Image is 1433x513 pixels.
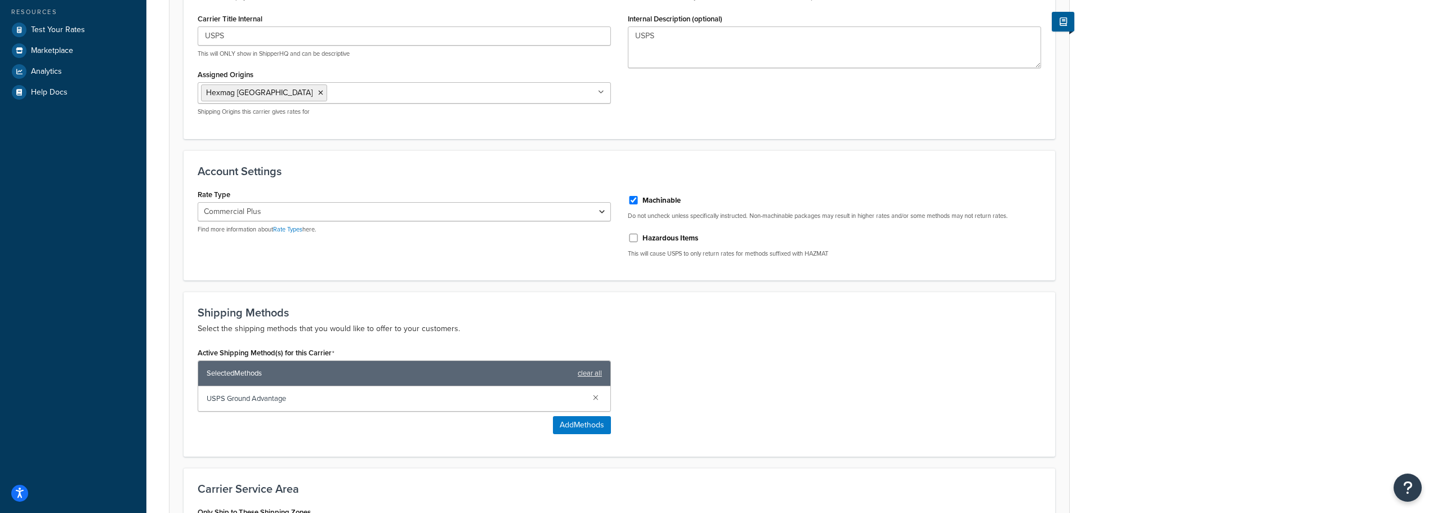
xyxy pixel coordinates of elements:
[628,249,1041,258] p: This will cause USPS to only return rates for methods suffixed with HAZMAT
[198,15,262,23] label: Carrier Title Internal
[8,61,138,82] a: Analytics
[31,88,68,97] span: Help Docs
[553,416,611,434] button: AddMethods
[198,349,334,358] label: Active Shipping Method(s) for this Carrier
[8,41,138,61] a: Marketplace
[198,165,1041,177] h3: Account Settings
[628,26,1041,68] textarea: USPS
[198,190,230,199] label: Rate Type
[8,7,138,17] div: Resources
[1052,12,1074,32] button: Show Help Docs
[198,483,1041,495] h3: Carrier Service Area
[207,365,572,381] span: Selected Methods
[207,391,584,407] span: USPS Ground Advantage
[31,25,85,35] span: Test Your Rates
[198,306,1041,319] h3: Shipping Methods
[273,225,302,234] a: Rate Types
[198,225,611,234] p: Find more information about here.
[198,70,253,79] label: Assigned Origins
[198,322,1041,336] p: Select the shipping methods that you would like to offer to your customers.
[642,233,698,243] label: Hazardous Items
[198,50,611,58] p: This will ONLY show in ShipperHQ and can be descriptive
[8,82,138,102] a: Help Docs
[31,46,73,56] span: Marketplace
[642,195,681,206] label: Machinable
[8,20,138,40] a: Test Your Rates
[1394,474,1422,502] button: Open Resource Center
[628,15,722,23] label: Internal Description (optional)
[578,365,602,381] a: clear all
[198,108,611,116] p: Shipping Origins this carrier gives rates for
[628,212,1041,220] p: Do not uncheck unless specifically instructed. Non-machinable packages may result in higher rates...
[31,67,62,77] span: Analytics
[206,87,313,99] span: Hexmag [GEOGRAPHIC_DATA]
